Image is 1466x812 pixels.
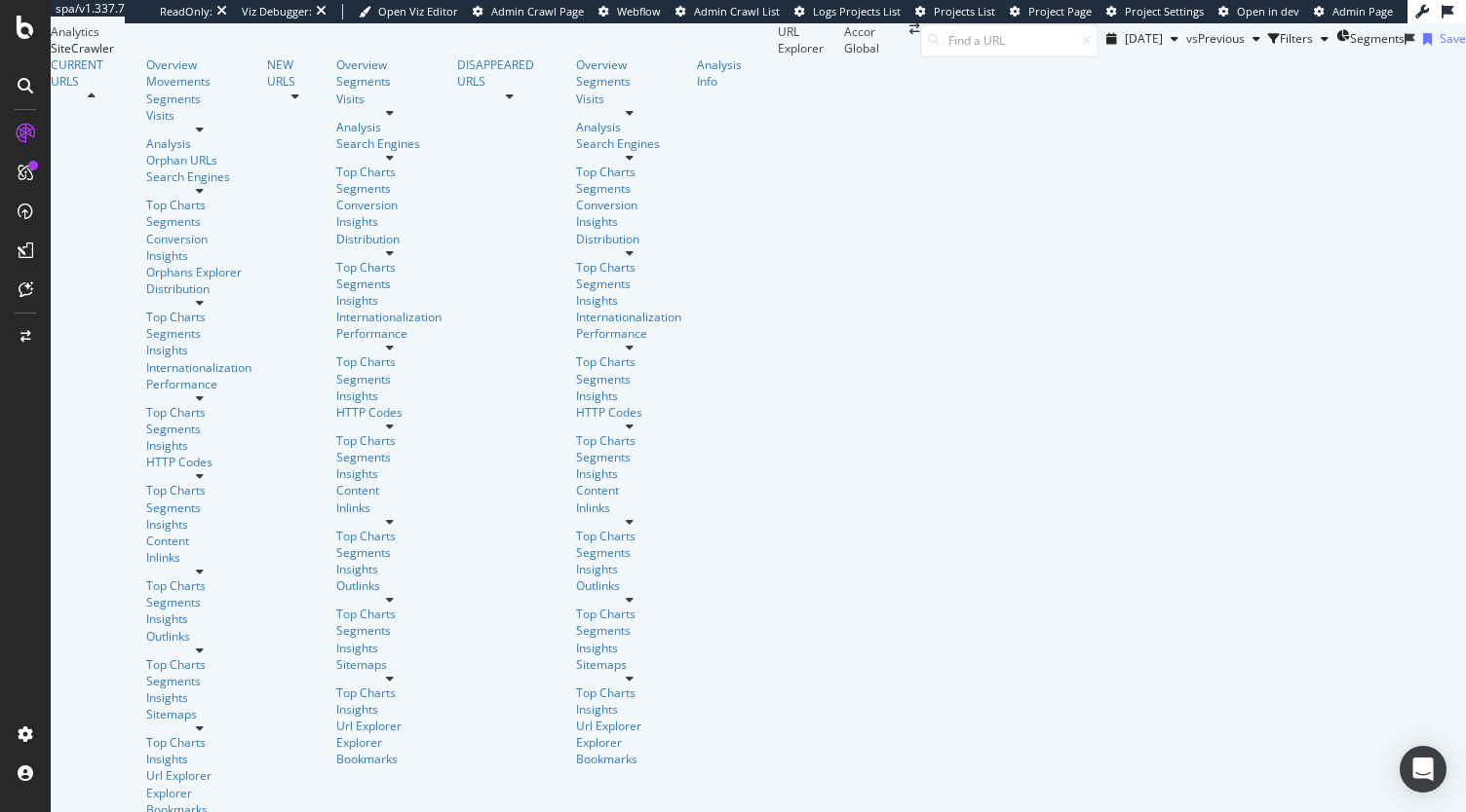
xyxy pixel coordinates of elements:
a: Insights [336,701,444,718]
div: Conversion [576,197,683,213]
a: Insights [336,292,444,309]
a: Sitemaps [146,706,253,722]
a: Internationalization [576,309,683,325]
div: Top Charts [576,528,683,544]
div: Insights [336,465,444,482]
a: Top Charts [336,606,444,622]
a: Movements [146,73,253,90]
div: Segments [576,180,683,197]
a: Admin Crawl Page [473,4,584,19]
a: Top Charts [576,164,683,180]
span: Project Settings [1125,4,1204,18]
div: SiteCrawler [51,40,778,56]
a: DISAPPEARED URLS [457,56,562,90]
a: Project Settings [1106,4,1204,19]
a: Top Charts [576,259,683,276]
a: Internationalization [336,309,444,325]
a: Segments [576,276,683,292]
div: Explorer Bookmarks [336,734,444,767]
a: Internationalization [146,359,253,376]
div: Explorer Bookmarks [576,734,683,767]
div: Segments [576,544,683,561]
a: Outlinks [336,577,444,594]
a: Performance [336,325,444,342]
div: Segments [336,180,444,197]
a: Conversion [146,231,253,247]
a: HTTP Codes [146,454,253,470]
a: Top Charts [146,734,253,751]
div: CURRENT URLS [51,56,133,90]
div: Insights [336,561,444,577]
div: Overview [576,56,683,73]
div: Top Charts [576,684,683,701]
div: Insights [576,640,683,656]
div: Distribution [576,231,683,247]
div: Insights [146,247,253,264]
a: Segments [336,449,444,465]
a: Insights [146,516,253,533]
a: Visits [576,91,683,107]
div: Top Charts [146,577,253,594]
a: Segments [146,91,253,107]
a: Segments [146,421,253,437]
a: Segments [336,276,444,292]
span: vs [1186,30,1198,47]
a: Insights [576,292,683,309]
a: Performance [576,325,683,342]
div: Segments [146,325,253,342]
a: Top Charts [146,482,253,498]
div: Performance [146,376,253,392]
a: Segments [576,449,683,465]
a: Segments [576,622,683,639]
div: Filters [1280,30,1313,47]
div: Segments [336,371,444,388]
a: Overview [336,56,444,73]
a: Insights [146,751,253,767]
span: Projects List [934,4,995,18]
a: Insights [576,561,683,577]
a: Sitemaps [576,656,683,673]
a: Insights [146,610,253,627]
a: Insights [336,388,444,404]
a: Distribution [146,280,253,297]
span: Webflow [617,4,661,18]
span: Open Viz Editor [378,4,458,18]
div: Segments [576,371,683,388]
a: Analysis Info [697,56,763,90]
div: HTTP Codes [576,404,683,421]
input: Find a URL [920,23,1099,57]
div: Overview [146,56,253,73]
a: Segments [576,73,683,90]
div: Segments [336,622,444,639]
div: Search Engines [336,135,444,152]
span: Segments [1350,30,1405,47]
a: Url Explorer [576,718,683,734]
a: Top Charts [146,404,253,421]
div: Orphan URLs [146,152,253,168]
a: Outlinks [146,628,253,645]
div: Top Charts [576,353,683,370]
a: Visits [146,107,253,124]
a: Admin Crawl List [675,4,780,19]
a: Insights [576,388,683,404]
span: Open in dev [1237,4,1299,18]
div: Visits [336,91,444,107]
a: Top Charts [576,432,683,449]
a: Top Charts [336,684,444,701]
a: Distribution [336,231,444,247]
div: Segments [146,499,253,516]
